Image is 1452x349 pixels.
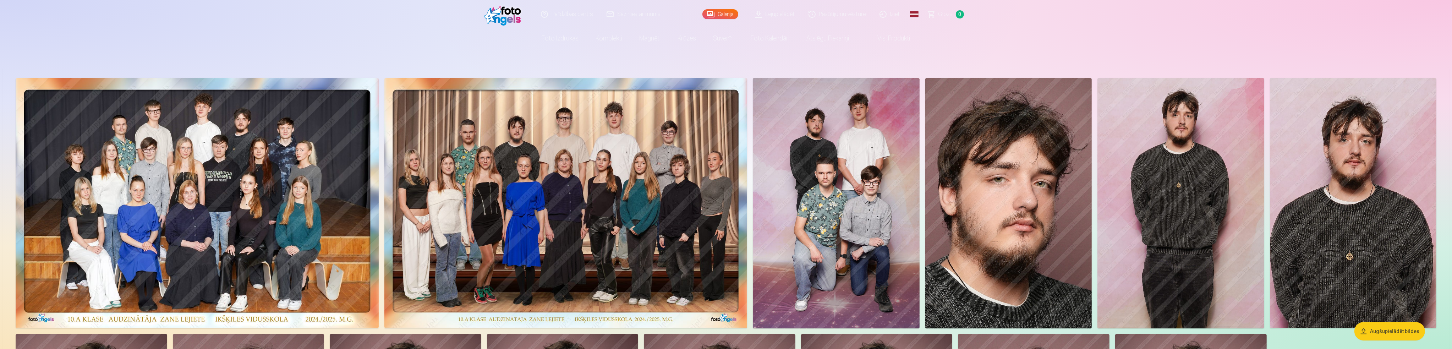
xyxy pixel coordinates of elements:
[631,28,669,48] a: Magnēti
[484,3,525,26] img: /fa1
[705,28,743,48] a: Suvenīri
[702,9,738,19] a: Galerija
[1354,322,1425,340] button: Augšupielādēt bildes
[743,28,798,48] a: Foto kalendāri
[669,28,705,48] a: Krūzes
[938,10,953,18] span: Grozs
[956,10,964,18] span: 0
[858,28,919,48] a: Visi produkti
[587,28,631,48] a: Komplekti
[798,28,858,48] a: Atslēgu piekariņi
[533,28,587,48] a: Foto izdrukas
